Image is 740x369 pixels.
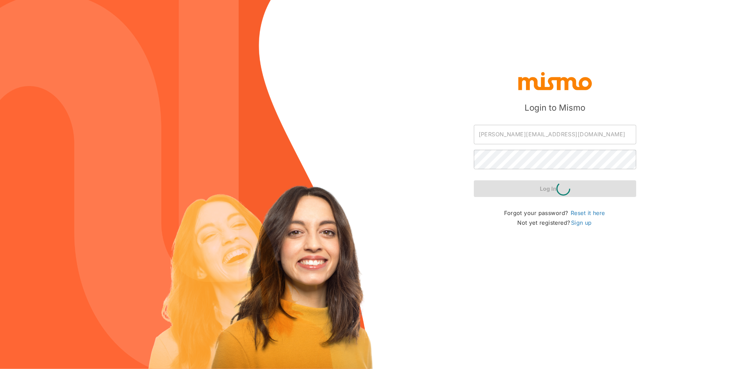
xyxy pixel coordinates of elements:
[504,208,606,218] p: Forgot your password?
[570,209,606,217] a: Reset it here
[474,125,636,144] input: Email
[570,218,593,227] a: Sign up
[525,102,585,113] h5: Login to Mismo
[517,70,593,91] img: logo
[518,218,593,228] p: Not yet registered?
